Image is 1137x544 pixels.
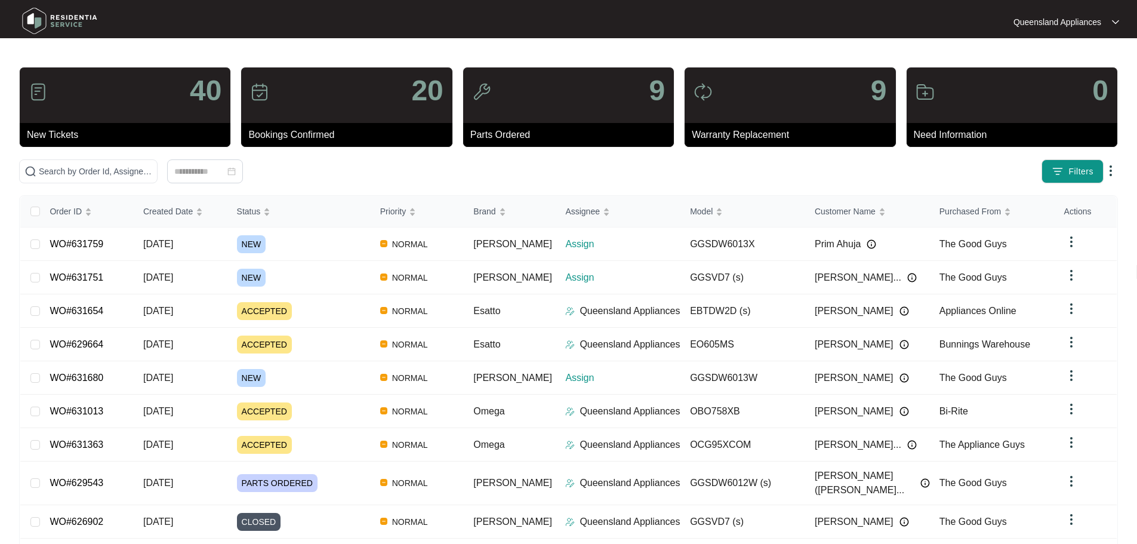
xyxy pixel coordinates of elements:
span: [PERSON_NAME] [473,239,552,249]
th: Priority [371,196,464,228]
span: NORMAL [387,337,433,352]
img: search-icon [24,165,36,177]
span: [PERSON_NAME] [815,337,893,352]
p: Parts Ordered [470,128,674,142]
td: GGSDW6013X [680,228,805,261]
span: [PERSON_NAME] ([PERSON_NAME]... [815,469,914,497]
th: Created Date [134,196,227,228]
span: The Good Guys [939,373,1007,383]
img: Assigner Icon [565,478,575,488]
span: ACCEPTED [237,336,292,354]
span: Filters [1068,165,1093,178]
p: Queensland Appliances [580,476,680,490]
th: Assignee [556,196,680,228]
p: 20 [411,76,443,105]
span: Brand [473,205,495,218]
p: 9 [871,76,887,105]
img: filter icon [1052,165,1064,177]
span: Status [237,205,261,218]
img: Assigner Icon [565,340,575,349]
span: PARTS ORDERED [237,474,318,492]
img: Info icon [907,440,917,450]
a: WO#629664 [50,339,103,349]
p: Need Information [914,128,1117,142]
span: NORMAL [387,404,433,419]
td: OBO758XB [680,395,805,428]
td: GGSDW6012W (s) [680,462,805,505]
img: Assigner Icon [565,306,575,316]
img: dropdown arrow [1064,335,1079,349]
span: Esatto [473,339,500,349]
img: dropdown arrow [1104,164,1118,178]
span: The Appliance Guys [939,439,1025,450]
img: dropdown arrow [1064,235,1079,249]
img: Assigner Icon [565,440,575,450]
img: dropdown arrow [1064,368,1079,383]
img: Vercel Logo [380,307,387,314]
span: Bunnings Warehouse [939,339,1030,349]
span: [DATE] [143,272,173,282]
p: Queensland Appliances [580,304,680,318]
span: CLOSED [237,513,281,531]
a: WO#629543 [50,478,103,488]
img: Vercel Logo [380,273,387,281]
td: GGSVD7 (s) [680,261,805,294]
span: NORMAL [387,371,433,385]
th: Order ID [40,196,134,228]
span: NORMAL [387,237,433,251]
td: GGSDW6013W [680,361,805,395]
img: dropdown arrow [1112,19,1119,25]
span: [PERSON_NAME] [473,517,552,527]
img: Vercel Logo [380,479,387,486]
img: Info icon [899,340,909,349]
span: [DATE] [143,517,173,527]
span: Omega [473,439,504,450]
img: dropdown arrow [1064,402,1079,416]
p: New Tickets [27,128,230,142]
img: Assigner Icon [565,517,575,527]
span: [DATE] [143,339,173,349]
img: icon [472,82,491,102]
p: Assign [565,271,680,285]
span: Esatto [473,306,500,316]
img: icon [250,82,269,102]
p: 9 [649,76,665,105]
img: Info icon [899,517,909,527]
p: Assign [565,371,680,385]
span: NORMAL [387,438,433,452]
img: dropdown arrow [1064,474,1079,488]
span: Purchased From [939,205,1001,218]
p: Bookings Confirmed [248,128,452,142]
a: WO#631751 [50,272,103,282]
span: Appliances Online [939,306,1016,316]
span: NORMAL [387,304,433,318]
span: [DATE] [143,439,173,450]
p: Warranty Replacement [692,128,895,142]
img: Vercel Logo [380,240,387,247]
span: NORMAL [387,515,433,529]
p: 0 [1092,76,1108,105]
img: Info icon [920,478,930,488]
span: Created Date [143,205,193,218]
img: dropdown arrow [1064,268,1079,282]
span: Assignee [565,205,600,218]
a: WO#631013 [50,406,103,416]
p: 40 [190,76,221,105]
span: ACCEPTED [237,302,292,320]
span: Priority [380,205,406,218]
img: Vercel Logo [380,374,387,381]
p: Queensland Appliances [580,438,680,452]
th: Customer Name [805,196,930,228]
span: [PERSON_NAME] [473,478,552,488]
span: Order ID [50,205,82,218]
th: Actions [1055,196,1117,228]
img: Info icon [899,306,909,316]
img: icon [694,82,713,102]
img: dropdown arrow [1064,435,1079,450]
a: WO#631759 [50,239,103,249]
th: Purchased From [930,196,1055,228]
span: ACCEPTED [237,402,292,420]
span: [DATE] [143,478,173,488]
img: Vercel Logo [380,340,387,348]
span: The Good Guys [939,517,1007,527]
